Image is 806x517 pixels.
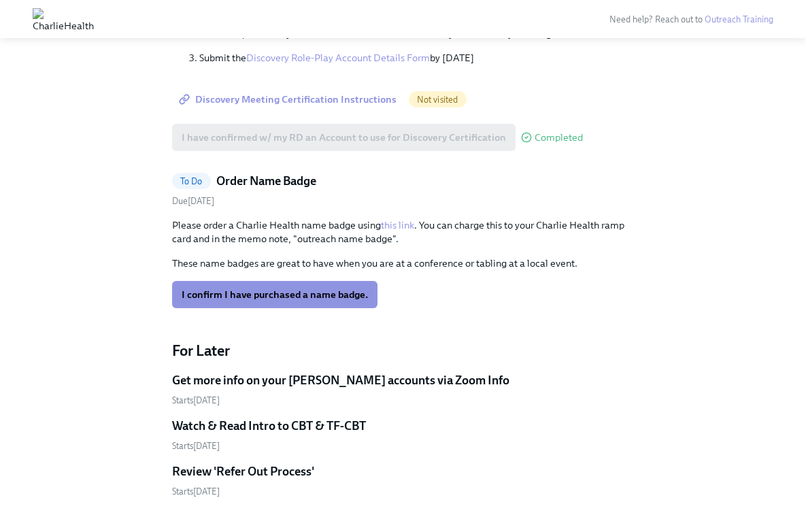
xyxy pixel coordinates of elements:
h5: Get more info on your [PERSON_NAME] accounts via Zoom Info [172,372,509,388]
a: Discovery Role-Play Account Details Form [246,52,430,64]
span: Due [DATE] [172,196,214,206]
span: Monday, August 18th 2025, 10:00 am [172,395,220,405]
span: Monday, August 25th 2025, 10:00 am [172,441,220,451]
span: I confirm I have purchased a name badge. [182,288,368,301]
span: Need help? Reach out to [609,14,773,24]
h4: For Later [172,341,635,361]
a: Watch & Read Intro to CBT & TF-CBTStarts[DATE] [172,418,635,452]
button: I confirm I have purchased a name badge. [172,281,377,308]
span: Discovery Meeting Certification Instructions [182,93,397,106]
h5: Review 'Refer Out Process' [172,463,314,480]
span: Not visited [409,95,467,105]
span: To Do [172,176,211,186]
a: Get more info on your [PERSON_NAME] accounts via Zoom InfoStarts[DATE] [172,372,635,407]
p: These name badges are great to have when you are at a conference or tabling at a local event. [172,256,635,270]
h5: Watch & Read Intro to CBT & TF-CBT [172,418,366,434]
span: Completed [535,133,583,143]
a: this link [381,219,414,231]
img: CharlieHealth [33,8,94,30]
a: To DoOrder Name BadgeDue[DATE] [172,173,635,207]
span: Wednesday, August 27th 2025, 10:00 am [172,486,220,497]
a: Discovery Meeting Certification Instructions [172,86,406,113]
a: Outreach Training [705,14,773,24]
p: Submit the by [DATE] [199,51,635,65]
p: Please order a Charlie Health name badge using . You can charge this to your Charlie Health ramp ... [172,218,635,246]
a: Review 'Refer Out Process'Starts[DATE] [172,463,635,498]
h5: Order Name Badge [216,173,316,189]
